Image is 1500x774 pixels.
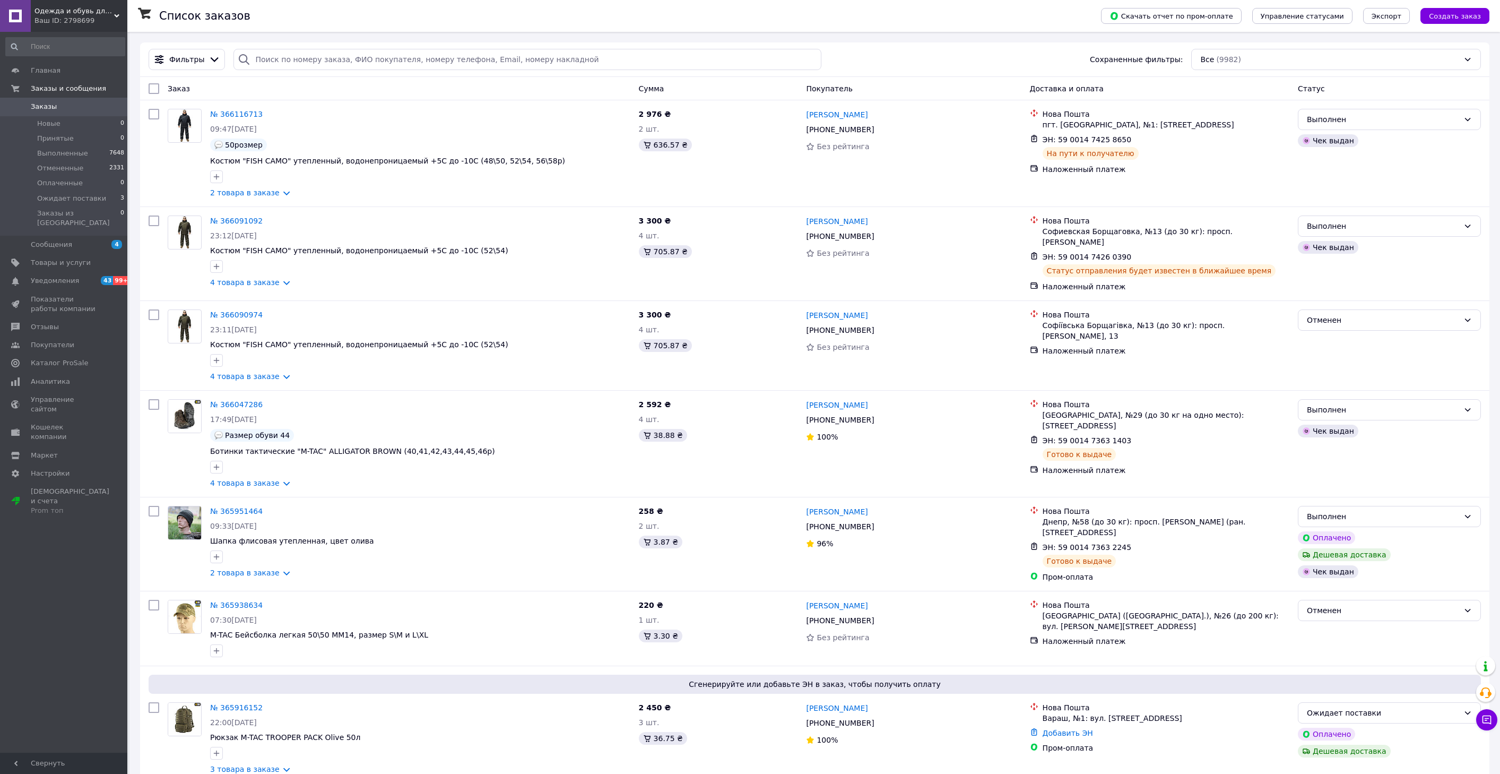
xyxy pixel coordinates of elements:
div: Наложенный платеж [1043,281,1289,292]
div: [GEOGRAPHIC_DATA] ([GEOGRAPHIC_DATA].), №26 (до 200 кг): вул. [PERSON_NAME][STREET_ADDRESS] [1043,610,1289,632]
span: Рюкзак M-TAC TROOPER PACK Olive 50л [210,733,360,742]
a: № 365938634 [210,601,263,609]
span: 258 ₴ [639,507,663,515]
span: Товары и услуги [31,258,91,268]
span: 23:11[DATE] [210,325,257,334]
div: Выполнен [1307,114,1459,125]
span: Отзывы [31,322,59,332]
a: № 366047286 [210,400,263,409]
span: Заказ [168,84,190,93]
div: Нова Пошта [1043,216,1289,226]
span: Уведомления [31,276,79,286]
div: Выполнен [1307,404,1459,416]
span: 100% [817,433,838,441]
span: 4 шт. [639,231,660,240]
div: Оплачено [1298,531,1355,544]
span: 22:00[DATE] [210,718,257,727]
a: Фото товару [168,309,202,343]
a: № 365916152 [210,703,263,712]
span: 0 [120,119,124,128]
span: Настройки [31,469,70,478]
img: Фото товару [174,216,196,249]
span: 3 300 ₴ [639,311,671,319]
span: Главная [31,66,60,75]
span: 4 шт. [639,325,660,334]
img: Фото товару [174,109,196,142]
div: Наложенный платеж [1043,164,1289,175]
div: Наложенный платеж [1043,346,1289,356]
span: Экспорт [1372,12,1401,20]
span: ЭН: 59 0014 7425 8650 [1043,135,1132,144]
div: пгт. [GEOGRAPHIC_DATA], №1: [STREET_ADDRESS] [1043,119,1289,130]
div: Дешевая доставка [1298,745,1391,758]
div: Софіївська Борщагівка, №13 (до 30 кг): просп. [PERSON_NAME], 13 [1043,320,1289,341]
div: 3.87 ₴ [639,536,682,548]
div: Пром-оплата [1043,743,1289,753]
span: Показатели работы компании [31,295,98,314]
span: Без рейтинга [817,633,869,642]
span: Каталог ProSale [31,358,88,368]
span: 96% [817,539,833,548]
img: :speech_balloon: [214,141,223,149]
button: Создать заказ [1420,8,1489,24]
span: 3 300 ₴ [639,217,671,225]
div: Ожидает поставки [1307,707,1459,719]
div: Пром-оплата [1043,572,1289,582]
span: Доставка и оплата [1030,84,1104,93]
input: Поиск по номеру заказа, ФИО покупателя, номеру телефона, Email, номеру накладной [233,49,821,70]
span: Статус [1298,84,1325,93]
a: № 366116713 [210,110,263,118]
span: ЭН: 59 0014 7363 1403 [1043,436,1132,445]
a: Добавить ЭН [1043,729,1093,737]
div: [PHONE_NUMBER] [804,412,876,427]
div: Готово к выдаче [1043,448,1116,461]
img: Фото товару [168,703,201,736]
span: 2 976 ₴ [639,110,671,118]
span: Управление сайтом [31,395,98,414]
div: На пути к получателю [1043,147,1139,160]
div: 705.87 ₴ [639,339,692,352]
div: [GEOGRAPHIC_DATA], №29 (до 30 кг на одно место): [STREET_ADDRESS] [1043,410,1289,431]
span: (9982) [1216,55,1241,64]
span: Оплаченные [37,178,83,188]
div: Отменен [1307,314,1459,326]
a: Ботинки тактические "M-TAC" ALLIGATOR BROWN (40,41,42,43,44,45,46р) [210,447,495,455]
span: Сумма [639,84,664,93]
a: Костюм "FISH CAMO" утепленный, водонепроницаемый +5С до -10С (48\50, 52\54, 56\58р) [210,157,565,165]
div: 3.30 ₴ [639,630,682,642]
div: Чек выдан [1298,134,1358,147]
span: Без рейтинга [817,142,869,151]
div: Готово к выдаче [1043,555,1116,567]
span: Сохраненные фильтры: [1090,54,1183,65]
span: Сообщения [31,240,72,250]
div: Наложенный платеж [1043,636,1289,647]
div: [PHONE_NUMBER] [804,122,876,137]
span: Покупатели [31,340,74,350]
a: 2 товара в заказе [210,569,280,577]
a: 4 товара в заказе [210,278,280,287]
span: Новые [37,119,60,128]
span: 100% [817,736,838,744]
span: 0 [120,209,124,228]
span: Создать заказ [1429,12,1481,20]
div: [PHONE_NUMBER] [804,323,876,338]
div: 38.88 ₴ [639,429,687,442]
span: 09:47[DATE] [210,125,257,133]
div: Нова Пошта [1043,309,1289,320]
a: Костюм "FISH CAMO" утепленный, водонепроницаемый +5C до -10C (52\54) [210,246,508,255]
span: 23:12[DATE] [210,231,257,240]
button: Чат с покупателем [1476,709,1497,730]
a: Шапка флисовая утепленная, цвет олива [210,537,374,545]
a: [PERSON_NAME] [806,216,868,227]
span: Кошелек компании [31,423,98,442]
div: [PHONE_NUMBER] [804,229,876,244]
a: [PERSON_NAME] [806,310,868,321]
span: 3 [120,194,124,203]
span: Одежда и обувь для рыбаков и охотников, спецодежда от производителя [34,6,114,16]
a: Фото товару [168,702,202,736]
img: Фото товару [168,506,201,539]
a: Фото товару [168,600,202,634]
